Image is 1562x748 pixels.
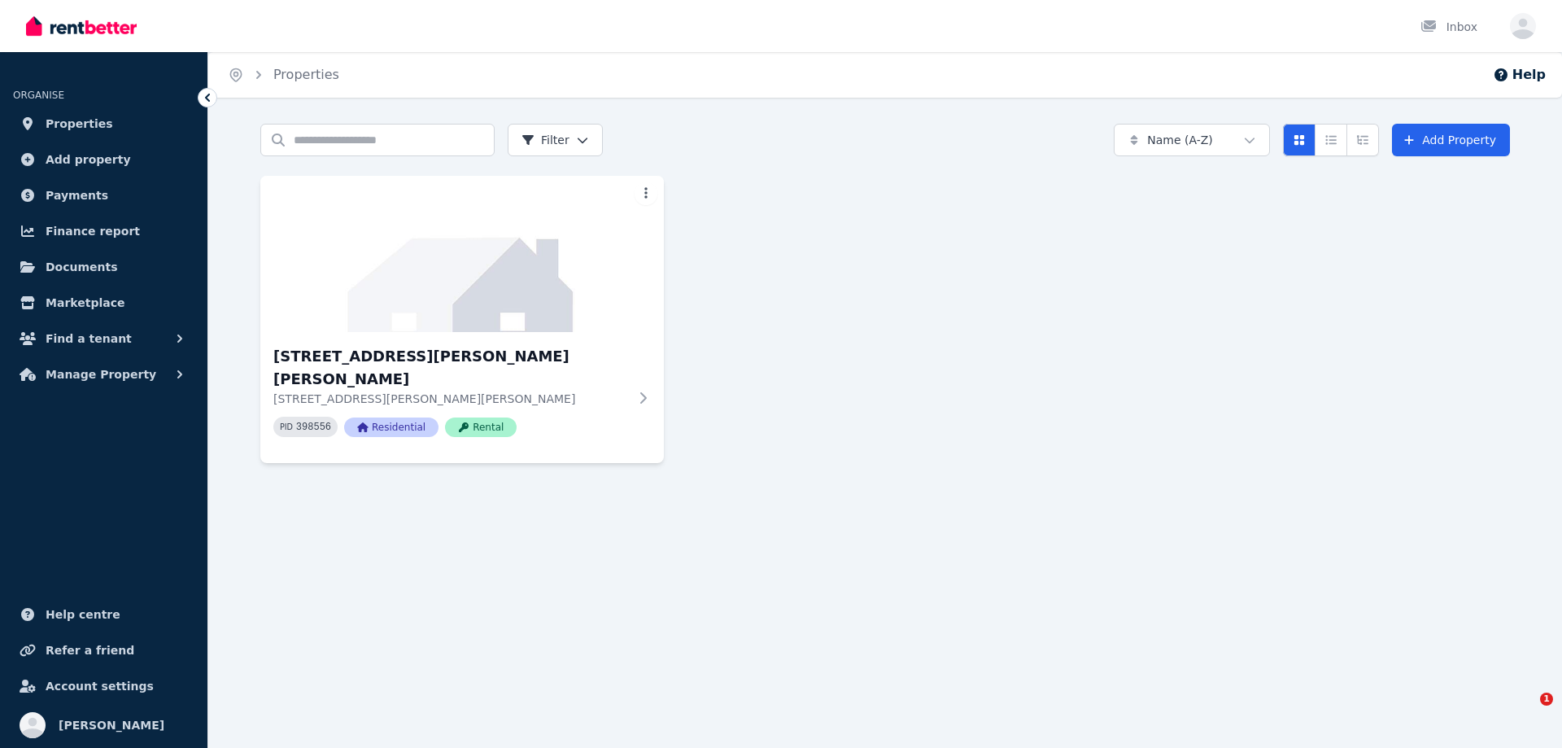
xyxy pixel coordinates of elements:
[13,179,194,212] a: Payments
[46,186,108,205] span: Payments
[46,293,124,313] span: Marketplace
[13,287,194,319] a: Marketplace
[26,14,137,38] img: RentBetter
[59,715,164,735] span: [PERSON_NAME]
[13,143,194,176] a: Add property
[1507,693,1546,732] iframe: Intercom live chat
[344,418,438,437] span: Residential
[13,598,194,631] a: Help centre
[1540,693,1553,706] span: 1
[273,345,628,391] h3: [STREET_ADDRESS][PERSON_NAME][PERSON_NAME]
[521,132,569,148] span: Filter
[13,90,64,101] span: ORGANISE
[635,182,657,205] button: More options
[1283,124,1379,156] div: View options
[46,114,113,133] span: Properties
[260,176,664,463] a: 15 Stanley Cl, Woodberry[STREET_ADDRESS][PERSON_NAME][PERSON_NAME][STREET_ADDRESS][PERSON_NAME][P...
[1147,132,1213,148] span: Name (A-Z)
[208,52,359,98] nav: Breadcrumb
[46,676,154,696] span: Account settings
[46,221,140,241] span: Finance report
[296,422,331,433] code: 398556
[13,634,194,667] a: Refer a friend
[1420,19,1477,35] div: Inbox
[445,418,517,437] span: Rental
[46,150,131,169] span: Add property
[46,365,156,384] span: Manage Property
[1283,124,1315,156] button: Card view
[13,251,194,283] a: Documents
[273,67,339,82] a: Properties
[13,322,194,355] button: Find a tenant
[13,215,194,247] a: Finance report
[1392,124,1510,156] a: Add Property
[260,176,664,332] img: 15 Stanley Cl, Woodberry
[46,605,120,624] span: Help centre
[13,107,194,140] a: Properties
[13,670,194,702] a: Account settings
[1114,124,1270,156] button: Name (A-Z)
[46,329,132,348] span: Find a tenant
[13,358,194,391] button: Manage Property
[280,422,293,431] small: PID
[46,641,134,660] span: Refer a friend
[1346,124,1379,156] button: Expanded list view
[273,391,628,407] p: [STREET_ADDRESS][PERSON_NAME][PERSON_NAME]
[508,124,603,156] button: Filter
[1315,124,1347,156] button: Compact list view
[1493,65,1546,85] button: Help
[46,257,118,277] span: Documents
